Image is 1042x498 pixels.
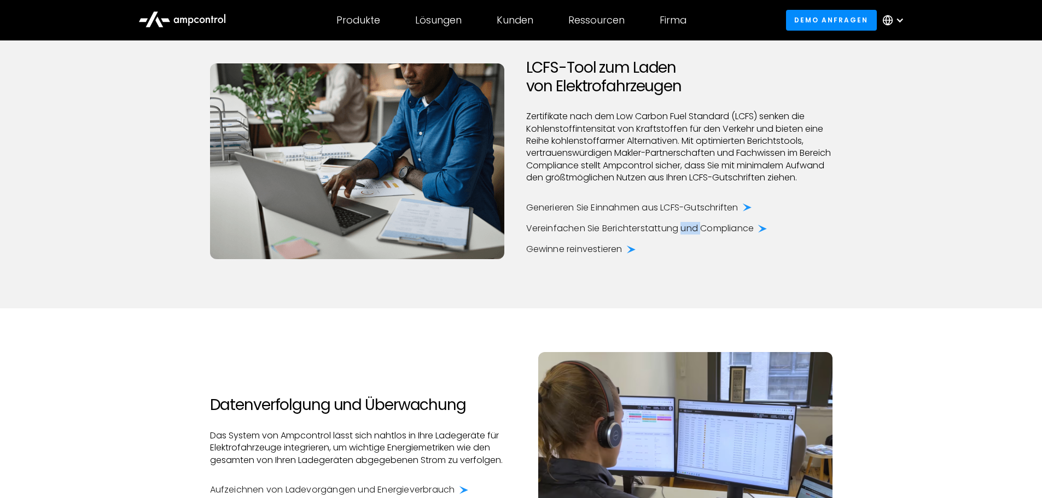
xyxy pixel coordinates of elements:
div: Kunden [497,14,533,26]
div: Ressourcen [568,14,625,26]
div: Firma [660,14,686,26]
h2: LCFS-Tool zum Laden von Elektrofahrzeugen [526,58,833,95]
a: Demo anfragen [786,10,877,30]
div: Lösungen [415,14,462,26]
div: Generieren Sie Einnahmen aus LCFS-Gutschriften [526,202,738,214]
div: Aufzeichnen von Ladevorgängen und Energieverbrauch [210,484,455,496]
div: Produkte [336,14,380,26]
h2: Datenverfolgung und Überwachung [210,396,516,414]
p: Das System von Ampcontrol lässt sich nahtlos in Ihre Ladegeräte für Elektrofahrzeuge integrieren,... [210,430,516,466]
div: Vereinfachen Sie Berichterstattung und Compliance [526,222,754,235]
p: Zertifikate nach dem Low Carbon Fuel Standard (LCFS) senken die Kohlenstoffintensität von Kraftst... [526,110,833,184]
div: Gewinne reinvestieren [526,243,622,255]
